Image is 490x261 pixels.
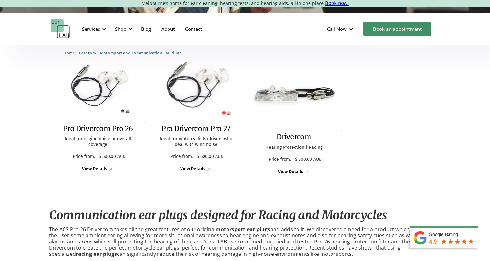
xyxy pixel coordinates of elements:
[82,166,107,172] div: View Details
[161,124,230,134] h2: Pro Drivercom Pro 27
[79,51,96,55] span: Category
[99,154,126,160] p: $ 600.00 AUD
[79,50,96,56] a: Category
[322,19,360,39] div: Call Now
[100,50,181,56] a: Motorsport and Communication Ear Plugs
[82,26,100,32] div: Services
[51,19,70,39] a: home
[327,26,347,32] div: Call Now
[49,226,441,257] p: The ACS Pro 26 Drivercom takes all the great features of our original and adds to it. We discover...
[156,19,180,38] a: About
[64,51,75,55] span: Home
[57,136,139,148] p: Ideal for engine noise or overall coverage
[168,154,195,160] p: Price from:
[78,19,108,39] div: Services
[253,145,335,150] p: Hearing Protection | Racing
[51,60,146,172] a: Pro Drivercom Pro 26Pro Drivercom Pro 26Ideal for engine noise or overall coveragePrice from:$ 60...
[295,157,322,162] p: $ 500.00 AUD
[100,51,181,55] span: Motorsport and Communication Ear Plugs
[266,157,293,162] p: Price from:
[278,169,303,175] div: View Details
[64,50,75,56] a: Home
[70,154,97,160] p: Price from:
[216,226,270,233] strong: motorsport ear plugs
[76,250,117,257] strong: racing ear plugs
[247,60,342,131] img: Drivercom
[49,208,387,222] em: Communication ear plugs designed for Racing and Motorcycles
[111,19,134,39] div: Shop
[180,166,205,172] div: View Details
[64,50,79,56] li: 〉
[197,154,224,160] p: $ 600.00 AUD
[136,19,156,38] a: Blog
[363,22,431,36] a: Book an appointment
[149,60,244,172] a: Pro Drivercom Pro 27Pro Drivercom Pro 27Ideal for motorcyclists/drivers who deal with wind noiseP...
[115,26,126,32] div: Shop
[155,136,237,148] p: Ideal for motorcyclists/drivers who deal with wind noise
[79,50,100,56] li: 〉
[277,132,311,142] h2: Drivercom
[144,56,248,125] img: Pro Drivercom Pro 27
[51,60,146,123] img: Pro Drivercom Pro 26
[180,19,207,38] a: Contact
[63,124,133,134] h2: Pro Drivercom Pro 26
[247,60,342,175] a: DrivercomDrivercomHearing Protection | RacingPrice from:$ 500.00 AUDView Details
